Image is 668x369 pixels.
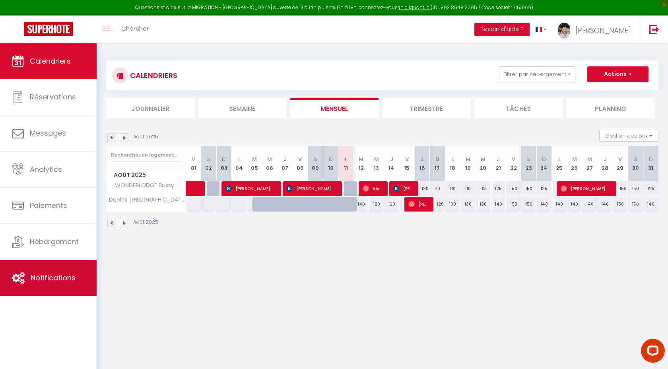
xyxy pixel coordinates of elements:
abbr: D [649,155,653,163]
th: 28 [597,146,612,181]
th: 10 [323,146,338,181]
div: 140 [567,197,582,212]
th: 22 [506,146,521,181]
abbr: V [298,155,302,163]
div: 120 [430,197,445,212]
div: 140 [643,197,658,212]
button: Besoin d'aide ? [474,23,530,36]
th: 15 [399,146,414,181]
th: 12 [353,146,369,181]
th: 25 [551,146,567,181]
img: logout [649,24,659,34]
h3: CALENDRIERS [128,66,177,84]
th: 26 [567,146,582,181]
span: Hébergement [30,237,79,247]
th: 08 [293,146,308,181]
div: 150 [628,181,643,196]
abbr: D [222,155,226,163]
th: 29 [613,146,628,181]
th: 31 [643,146,658,181]
div: 130 [414,181,429,196]
a: en cliquant ici [398,4,431,11]
th: 27 [582,146,597,181]
div: 125 [536,181,551,196]
button: Filtrer par hébergement [499,66,575,82]
li: Journalier [106,98,194,118]
th: 05 [247,146,262,181]
div: 125 [491,181,506,196]
abbr: J [604,155,607,163]
abbr: L [238,155,241,163]
th: 06 [262,146,277,181]
abbr: V [405,155,409,163]
abbr: L [451,155,454,163]
a: Chercher [115,16,155,43]
span: Notifications [31,273,76,283]
div: 150 [521,181,536,196]
abbr: S [634,155,637,163]
button: Actions [587,66,649,82]
abbr: J [284,155,287,163]
span: [PERSON_NAME] [225,181,276,196]
div: 140 [491,197,506,212]
span: Août 2025 [107,169,186,181]
span: [PERSON_NAME] [286,181,337,196]
iframe: LiveChat chat widget [635,336,668,369]
th: 11 [338,146,353,181]
p: Août 2025 [133,133,158,141]
div: 140 [551,197,567,212]
abbr: M [572,155,577,163]
span: Analytics [30,164,62,174]
th: 24 [536,146,551,181]
div: 125 [643,181,658,196]
span: Duplex [GEOGRAPHIC_DATA] [108,197,187,203]
div: 140 [536,197,551,212]
th: 21 [491,146,506,181]
th: 18 [445,146,460,181]
li: Trimestre [383,98,471,118]
abbr: V [618,155,622,163]
div: 110 [476,181,491,196]
a: ... [PERSON_NAME] [552,16,641,43]
abbr: J [497,155,500,163]
img: ... [558,23,570,39]
input: Rechercher un logement... [111,148,181,162]
div: 110 [445,181,460,196]
th: 09 [308,146,323,181]
th: 04 [231,146,247,181]
div: 110 [430,181,445,196]
p: Août 2025 [133,219,158,226]
abbr: M [252,155,257,163]
th: 13 [369,146,384,181]
div: 150 [613,181,628,196]
div: 140 [597,197,612,212]
th: 02 [201,146,216,181]
abbr: S [527,155,530,163]
th: 01 [186,146,201,181]
div: 150 [613,197,628,212]
th: 23 [521,146,536,181]
abbr: S [314,155,317,163]
img: Super Booking [24,22,73,36]
li: Planning [567,98,655,118]
span: Réservations [30,92,76,102]
div: 150 [506,197,521,212]
span: Chercher [121,24,149,33]
span: Calendriers [30,56,71,66]
th: 30 [628,146,643,181]
abbr: D [435,155,439,163]
div: 150 [506,181,521,196]
abbr: M [374,155,379,163]
span: [PERSON_NAME] [393,181,414,196]
abbr: M [481,155,485,163]
span: Véronique Le Blay [363,181,383,196]
abbr: S [207,155,210,163]
li: Mensuel [290,98,379,118]
abbr: M [466,155,470,163]
div: 140 [582,197,597,212]
th: 19 [460,146,475,181]
th: 07 [277,146,292,181]
span: Paiements [30,200,67,210]
span: [PERSON_NAME] [561,181,611,196]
